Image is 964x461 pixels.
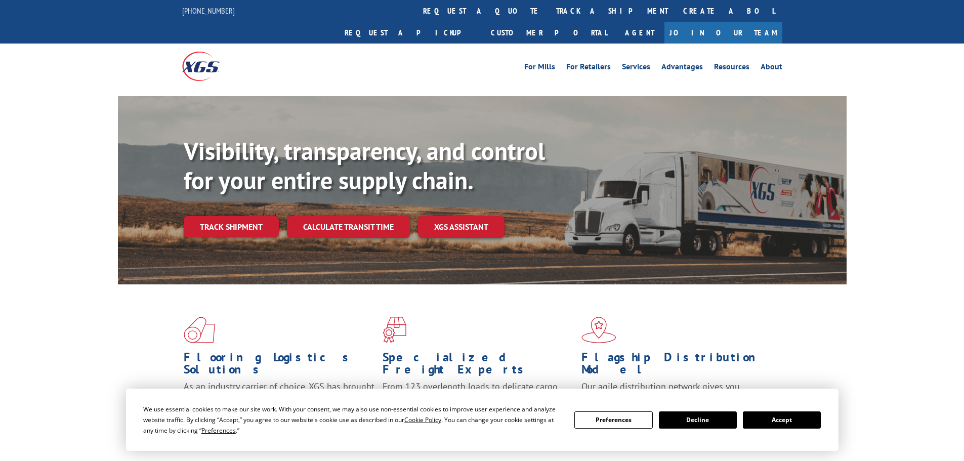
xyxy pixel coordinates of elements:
[664,22,782,44] a: Join Our Team
[404,415,441,424] span: Cookie Policy
[184,135,545,196] b: Visibility, transparency, and control for your entire supply chain.
[383,381,574,426] p: From 123 overlength loads to delicate cargo, our experienced staff knows the best way to move you...
[581,381,768,404] span: Our agile distribution network gives you nationwide inventory management on demand.
[143,404,562,436] div: We use essential cookies to make our site work. With your consent, we may also use non-essential ...
[383,317,406,343] img: xgs-icon-focused-on-flooring-red
[184,317,215,343] img: xgs-icon-total-supply-chain-intelligence-red
[383,351,574,381] h1: Specialized Freight Experts
[566,63,611,74] a: For Retailers
[622,63,650,74] a: Services
[714,63,749,74] a: Resources
[661,63,703,74] a: Advantages
[337,22,483,44] a: Request a pickup
[524,63,555,74] a: For Mills
[184,216,279,237] a: Track shipment
[287,216,410,238] a: Calculate transit time
[126,389,839,451] div: Cookie Consent Prompt
[184,381,374,416] span: As an industry carrier of choice, XGS has brought innovation and dedication to flooring logistics...
[483,22,615,44] a: Customer Portal
[201,426,236,435] span: Preferences
[761,63,782,74] a: About
[581,351,773,381] h1: Flagship Distribution Model
[182,6,235,16] a: [PHONE_NUMBER]
[659,411,737,429] button: Decline
[743,411,821,429] button: Accept
[581,317,616,343] img: xgs-icon-flagship-distribution-model-red
[184,351,375,381] h1: Flooring Logistics Solutions
[574,411,652,429] button: Preferences
[418,216,505,238] a: XGS ASSISTANT
[615,22,664,44] a: Agent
